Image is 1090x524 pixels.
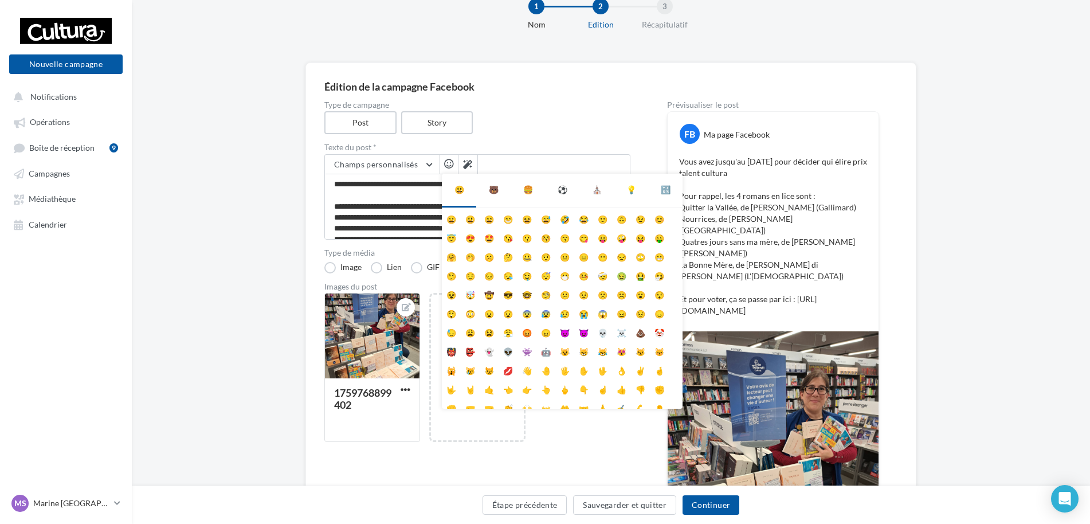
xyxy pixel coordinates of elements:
[536,378,555,397] li: 👆
[555,303,574,322] li: 😥
[574,284,593,303] li: 😟
[7,86,120,107] button: Notifications
[324,101,630,109] label: Type de campagne
[7,188,125,209] a: Médiathèque
[461,397,480,416] li: 🤛
[650,246,669,265] li: 😬
[480,227,499,246] li: 🤩
[593,284,612,303] li: 🙁
[593,359,612,378] li: 🖖
[480,208,499,227] li: 😄
[650,265,669,284] li: 🤧
[7,214,125,234] a: Calendrier
[612,341,631,359] li: 😻
[29,220,67,229] span: Calendrier
[555,359,574,378] li: 🖐
[679,156,867,316] p: Vous avez jusqu'au [DATE] pour décider qui élire prix talent cultura Pour rappel, les 4 romans en...
[499,265,517,284] li: 😪
[517,284,536,303] li: 🤓
[650,322,669,341] li: 🤡
[631,284,650,303] li: 😮
[593,378,612,397] li: ☝
[461,246,480,265] li: 🤭
[628,19,701,30] div: Récapitulatif
[371,262,402,273] label: Lien
[461,303,480,322] li: 😳
[461,359,480,378] li: 😿
[555,265,574,284] li: 😷
[536,246,555,265] li: 🤨
[573,495,676,515] button: Sauvegarder et quitter
[500,19,573,30] div: Nom
[7,163,125,183] a: Campagnes
[517,322,536,341] li: 😡
[442,359,461,378] li: 🙀
[14,498,26,509] span: MS
[631,208,650,227] li: 😉
[650,397,669,416] li: 👂
[480,359,499,378] li: 😾
[442,208,461,227] li: 😀
[480,246,499,265] li: 🤫
[631,359,650,378] li: ✌
[631,303,650,322] li: 😣
[574,397,593,416] li: 🤝
[612,265,631,284] li: 🤢
[574,227,593,246] li: 😋
[517,265,536,284] li: 🤤
[574,359,593,378] li: ✋
[555,341,574,359] li: 😺
[33,498,109,509] p: Marine [GEOGRAPHIC_DATA]
[631,265,650,284] li: 🤮
[555,208,574,227] li: 🤣
[631,322,650,341] li: 💩
[555,246,574,265] li: 😐
[631,246,650,265] li: 🙄
[523,183,533,197] div: 🍔
[631,397,650,416] li: 💪
[555,378,574,397] li: 🖕
[489,183,499,197] div: 🐻
[517,359,536,378] li: 👋
[411,262,440,273] label: GIF
[574,322,593,341] li: 👿
[650,284,669,303] li: 😯
[499,208,517,227] li: 😁
[517,341,536,359] li: 👾
[683,495,739,515] button: Continuer
[593,227,612,246] li: 😛
[442,341,461,359] li: 👹
[650,378,669,397] li: ✊
[324,283,630,291] div: Images du post
[499,303,517,322] li: 😧
[29,169,70,178] span: Campagnes
[593,303,612,322] li: 😱
[612,208,631,227] li: 🙃
[454,183,464,197] div: 😃
[564,19,637,30] div: Edition
[1051,485,1079,513] div: Open Intercom Messenger
[442,265,461,284] li: 🤥
[536,284,555,303] li: 🧐
[324,111,397,134] label: Post
[631,378,650,397] li: 👎
[612,397,631,416] li: ✍
[593,208,612,227] li: 🙂
[442,322,461,341] li: 😓
[499,359,517,378] li: 💋
[461,284,480,303] li: 🤯
[536,227,555,246] li: 😚
[442,378,461,397] li: 🤟
[324,249,630,257] label: Type de média
[631,341,650,359] li: 😼
[536,359,555,378] li: 🤚
[442,284,461,303] li: 😵
[536,303,555,322] li: 😰
[109,143,118,152] div: 9
[480,303,499,322] li: 😦
[680,124,700,144] div: FB
[650,359,669,378] li: 🤞
[536,208,555,227] li: 😅
[592,183,602,197] div: ⛪
[536,341,555,359] li: 🤖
